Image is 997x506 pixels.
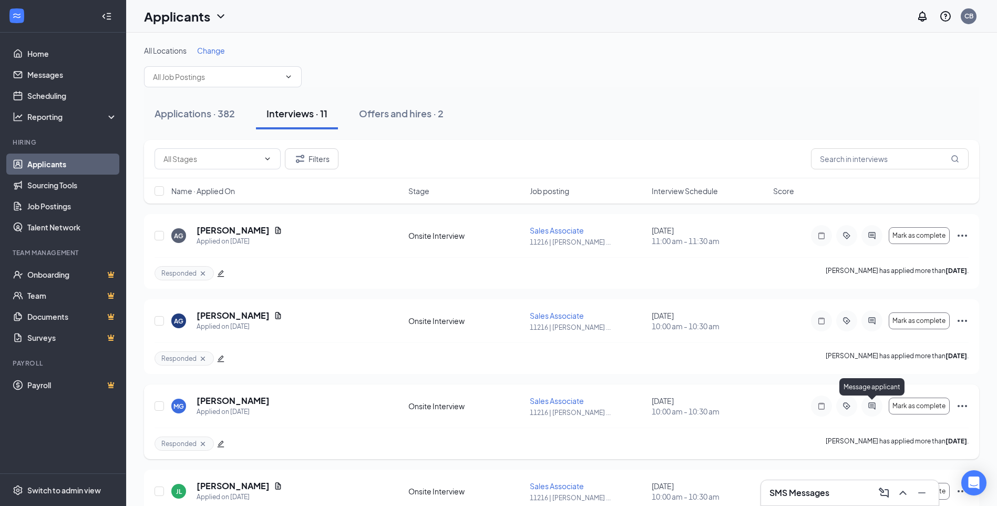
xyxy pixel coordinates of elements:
span: Mark as complete [892,232,945,239]
div: Offers and hires · 2 [359,107,444,120]
span: Responded [161,439,197,448]
div: Onsite Interview [408,486,523,497]
svg: Settings [13,485,23,495]
div: AG [174,317,183,326]
span: 11:00 am - 11:30 am [652,236,767,246]
b: [DATE] [945,267,967,275]
div: [DATE] [652,310,767,331]
button: Filter Filters [285,148,338,169]
input: All Stages [163,153,259,165]
svg: Minimize [916,487,928,499]
svg: Collapse [101,11,112,22]
input: All Job Postings [153,71,280,83]
div: Onsite Interview [408,230,523,241]
div: Open Intercom Messenger [961,470,986,495]
div: [DATE] [652,396,767,417]
div: Team Management [13,248,115,257]
button: ComposeMessage [876,484,892,501]
a: Scheduling [27,85,117,106]
span: All Locations [144,46,187,55]
a: Applicants [27,154,117,175]
a: DocumentsCrown [27,306,117,327]
a: Talent Network [27,217,117,238]
span: Score [773,186,794,196]
span: Name · Applied On [171,186,235,196]
svg: ActiveTag [840,231,853,240]
a: TeamCrown [27,285,117,306]
div: Reporting [27,112,118,122]
div: Hiring [13,138,115,147]
svg: Cross [199,440,207,448]
svg: ActiveChat [866,231,878,240]
h3: SMS Messages [769,487,829,499]
svg: Note [815,402,828,410]
button: Minimize [913,484,930,501]
div: Payroll [13,359,115,368]
h5: [PERSON_NAME] [197,310,270,321]
span: edit [217,440,224,448]
svg: Ellipses [956,315,969,327]
svg: ComposeMessage [878,487,890,499]
svg: Note [815,231,828,240]
svg: Document [274,482,282,490]
p: 11216 | [PERSON_NAME] ... [530,493,645,502]
div: AG [174,231,183,240]
input: Search in interviews [811,148,969,169]
span: Mark as complete [892,317,945,325]
div: Applications · 382 [155,107,235,120]
svg: Notifications [916,10,929,23]
a: Job Postings [27,196,117,217]
span: Stage [408,186,429,196]
div: Applied on [DATE] [197,407,270,417]
svg: WorkstreamLogo [12,11,22,21]
div: Applied on [DATE] [197,321,282,332]
svg: MagnifyingGlass [951,155,959,163]
div: [DATE] [652,481,767,502]
span: 10:00 am - 10:30 am [652,491,767,502]
h5: [PERSON_NAME] [197,480,270,492]
svg: ActiveChat [866,402,878,410]
span: Sales Associate [530,396,584,406]
svg: Ellipses [956,229,969,242]
span: Sales Associate [530,226,584,235]
span: Responded [161,269,197,278]
p: [PERSON_NAME] has applied more than . [826,437,969,451]
div: Interviews · 11 [266,107,327,120]
b: [DATE] [945,352,967,360]
svg: ActiveChat [866,317,878,325]
p: 11216 | [PERSON_NAME] ... [530,408,645,417]
a: Home [27,43,117,64]
h5: [PERSON_NAME] [197,225,270,236]
svg: ChevronUp [897,487,909,499]
svg: ActiveTag [840,402,853,410]
svg: ActiveTag [840,317,853,325]
button: Mark as complete [889,398,950,414]
svg: Document [274,226,282,235]
span: edit [217,270,224,277]
p: 11216 | [PERSON_NAME] ... [530,323,645,332]
div: Switch to admin view [27,485,101,495]
svg: Cross [199,355,207,363]
span: 10:00 am - 10:30 am [652,321,767,331]
button: ChevronUp [895,484,911,501]
span: Sales Associate [530,311,584,320]
span: Change [197,46,225,55]
h1: Applicants [144,7,210,25]
svg: Document [274,311,282,320]
div: Onsite Interview [408,401,523,411]
span: Responded [161,354,197,363]
svg: ChevronDown [284,73,293,81]
span: Interview Schedule [652,186,718,196]
a: Sourcing Tools [27,175,117,196]
svg: Analysis [13,112,23,122]
div: [DATE] [652,225,767,246]
span: edit [217,355,224,362]
button: Mark as complete [889,227,950,244]
svg: Note [815,317,828,325]
span: 10:00 am - 10:30 am [652,406,767,417]
div: MG [173,402,184,411]
a: Messages [27,64,117,85]
button: Mark as complete [889,312,950,329]
svg: Cross [199,269,207,278]
svg: Filter [294,153,306,165]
